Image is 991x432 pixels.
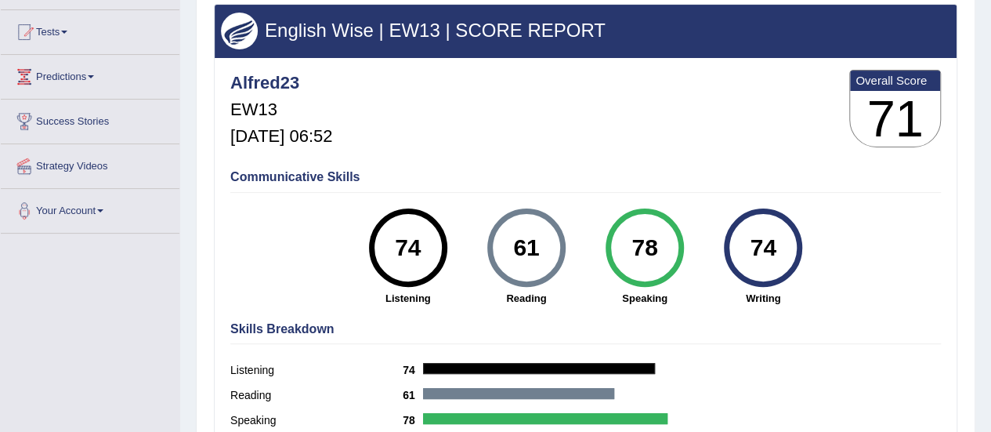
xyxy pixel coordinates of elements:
a: Tests [1,10,179,49]
strong: Reading [475,291,577,306]
a: Success Stories [1,100,179,139]
label: Listening [230,362,403,379]
strong: Listening [356,291,459,306]
a: Strategy Videos [1,144,179,183]
b: 78 [403,414,423,427]
h4: Communicative Skills [230,170,941,184]
label: Speaking [230,412,403,429]
a: Your Account [1,189,179,228]
div: 78 [616,215,673,281]
b: 61 [403,389,423,401]
label: Reading [230,387,403,404]
a: Predictions [1,55,179,94]
strong: Speaking [593,291,696,306]
b: 74 [403,364,423,376]
div: 61 [497,215,555,281]
img: wings.png [221,13,258,49]
h4: Alfred23 [230,74,332,93]
div: 74 [379,215,436,281]
b: Overall Score [855,74,935,87]
h5: EW13 [230,100,332,119]
h3: 71 [850,91,940,147]
h3: English Wise | EW13 | SCORE REPORT [221,20,950,41]
h5: [DATE] 06:52 [230,127,332,146]
div: 74 [735,215,792,281]
strong: Writing [712,291,815,306]
h4: Skills Breakdown [230,322,941,336]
